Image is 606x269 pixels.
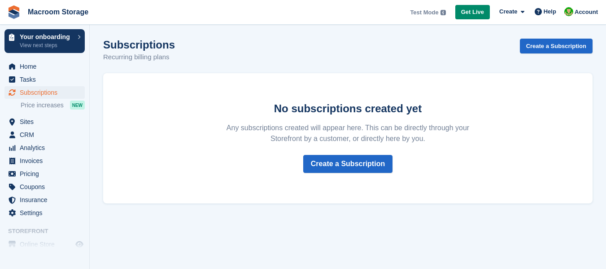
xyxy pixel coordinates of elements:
[4,128,85,141] a: menu
[20,34,73,40] p: Your onboarding
[499,7,517,16] span: Create
[20,141,74,154] span: Analytics
[74,239,85,250] a: Preview store
[20,238,74,251] span: Online Store
[4,194,85,206] a: menu
[4,181,85,193] a: menu
[4,238,85,251] a: menu
[274,102,422,115] strong: No subscriptions created yet
[303,155,392,173] a: Create a Subscription
[4,207,85,219] a: menu
[440,10,446,15] img: icon-info-grey-7440780725fd019a000dd9b08b2336e03edf1995a4989e88bcd33f0948082b44.svg
[70,101,85,110] div: NEW
[544,7,556,16] span: Help
[461,8,484,17] span: Get Live
[520,39,593,53] a: Create a Subscription
[217,123,479,144] p: Any subscriptions created will appear here. This can be directly through your Storefront by a cus...
[564,7,573,16] img: Hugh McG
[103,52,175,62] p: Recurring billing plans
[8,227,89,236] span: Storefront
[4,154,85,167] a: menu
[575,8,598,17] span: Account
[410,8,438,17] span: Test Mode
[4,115,85,128] a: menu
[103,39,175,51] h1: Subscriptions
[20,41,73,49] p: View next steps
[4,73,85,86] a: menu
[4,86,85,99] a: menu
[4,168,85,180] a: menu
[20,154,74,167] span: Invoices
[21,100,85,110] a: Price increases NEW
[20,128,74,141] span: CRM
[4,141,85,154] a: menu
[20,86,74,99] span: Subscriptions
[20,60,74,73] span: Home
[20,181,74,193] span: Coupons
[455,5,490,20] a: Get Live
[20,207,74,219] span: Settings
[20,194,74,206] span: Insurance
[20,73,74,86] span: Tasks
[20,168,74,180] span: Pricing
[4,60,85,73] a: menu
[21,101,64,110] span: Price increases
[20,115,74,128] span: Sites
[24,4,92,19] a: Macroom Storage
[7,5,21,19] img: stora-icon-8386f47178a22dfd0bd8f6a31ec36ba5ce8667c1dd55bd0f319d3a0aa187defe.svg
[4,29,85,53] a: Your onboarding View next steps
